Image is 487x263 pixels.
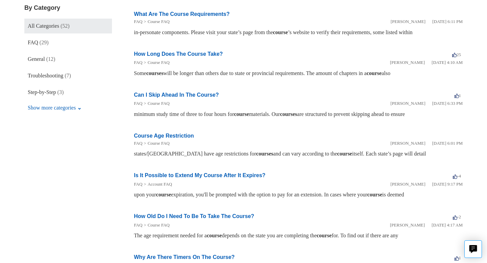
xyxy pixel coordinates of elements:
[24,52,112,67] a: General (12)
[207,233,222,238] em: course
[147,222,169,228] a: Course FAQ
[256,151,273,157] em: courses
[142,140,169,147] li: Course FAQ
[134,60,142,65] a: FAQ
[28,73,63,78] span: Troubleshooting
[134,140,142,147] li: FAQ
[455,93,461,98] span: 1
[452,52,461,57] span: 25
[24,101,85,114] button: Show more categories
[317,233,331,238] em: course
[134,254,235,260] a: Why Are There Timers On The Course?
[134,133,194,139] a: Course Age Restriction
[134,110,463,118] div: minimum study time of three to four hours for materials. Our are structured to prevent skipping a...
[134,150,463,158] div: states/[GEOGRAPHIC_DATA] have age restrictions for and can vary according to the itself. Each sta...
[134,92,219,98] a: Can I Skip Ahead In The Course?
[391,18,425,25] li: [PERSON_NAME]
[432,60,463,65] time: 03/14/2022, 04:10
[390,140,425,147] li: [PERSON_NAME]
[134,191,463,199] div: upon your expiration, you'll be prompted with the option to pay for an extension. In cases where ...
[390,222,425,229] li: [PERSON_NAME]
[134,59,142,66] li: FAQ
[234,111,249,117] em: course
[28,89,56,95] span: Step-by-Step
[134,100,142,107] li: FAQ
[390,59,425,66] li: [PERSON_NAME]
[432,101,463,106] time: 01/05/2024, 18:33
[147,60,169,65] a: Course FAQ
[146,70,163,76] em: courses
[453,173,461,178] span: -4
[142,181,172,188] li: Account FAQ
[134,181,142,188] li: FAQ
[46,56,55,62] span: (12)
[147,182,172,187] a: Account FAQ
[24,35,112,50] a: FAQ (29)
[142,18,169,25] li: Course FAQ
[65,73,71,78] span: (7)
[337,151,352,157] em: course
[134,172,265,178] a: Is It Possible to Extend My Course After It Expires?
[390,181,425,188] li: [PERSON_NAME]
[57,89,64,95] span: (3)
[464,240,482,258] button: Live chat
[134,222,142,229] li: FAQ
[147,19,169,24] a: Course FAQ
[147,141,169,146] a: Course FAQ
[24,68,112,83] a: Troubleshooting (7)
[432,141,463,146] time: 01/05/2024, 18:01
[40,40,49,45] span: (29)
[432,19,463,24] time: 01/05/2024, 18:11
[134,69,463,77] div: Some will be longer than others due to state or provincial requirements. The amount of chapters i...
[432,222,463,228] time: 03/14/2022, 04:17
[142,59,169,66] li: Course FAQ
[134,28,463,37] div: in-personate components. Please visit your state’s page from the ’s website to verify their requi...
[134,51,223,57] a: How Long Does The Course Take?
[142,100,169,107] li: Course FAQ
[134,19,142,24] a: FAQ
[134,18,142,25] li: FAQ
[453,214,461,219] span: -2
[273,29,288,35] em: course
[134,11,230,17] a: What Are The Course Requirements?
[134,213,254,219] a: How Old Do I Need To Be To Take The Course?
[367,192,382,197] em: course
[390,100,425,107] li: [PERSON_NAME]
[367,70,381,76] em: course
[134,141,142,146] a: FAQ
[24,19,112,33] a: All Categories (52)
[134,222,142,228] a: FAQ
[134,101,142,106] a: FAQ
[28,40,38,45] span: FAQ
[28,23,59,29] span: All Categories
[147,101,169,106] a: Course FAQ
[280,111,297,117] em: courses
[134,232,463,240] div: The age requirement needed for a depends on the state you are completing the for. To find out if ...
[24,3,112,13] h3: By Category
[455,255,461,260] span: 1
[156,192,171,197] em: course
[134,182,142,187] a: FAQ
[142,222,169,229] li: Course FAQ
[24,85,112,100] a: Step-by-Step (3)
[432,182,463,187] time: 03/15/2022, 21:17
[61,23,70,29] span: (52)
[28,56,45,62] span: General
